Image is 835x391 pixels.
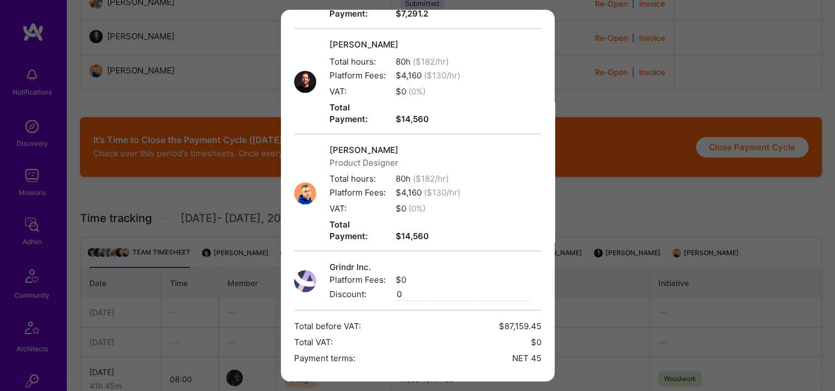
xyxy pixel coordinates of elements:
span: Payment terms: [294,352,355,364]
strong: $7,291.2 [329,8,428,19]
span: ( 0 %) [408,86,426,97]
img: User Avatar [294,71,316,93]
span: Product Designer [329,157,460,168]
span: VAT: [329,203,389,214]
span: Grindr Inc. [329,261,530,273]
span: $ 4,160 [329,187,460,198]
span: NET 45 [512,352,541,364]
span: Platform Fees: [329,274,389,286]
span: Platform Fees: [329,187,389,198]
span: ($ 182 /hr) [413,173,449,184]
span: Discount: [329,288,389,300]
span: $0 [531,336,541,348]
span: $0 [329,86,460,97]
span: ( 0 %) [408,203,426,214]
span: VAT: [329,86,389,97]
span: Total VAT: [294,336,333,348]
span: 80h [329,56,460,67]
span: $ 4,160 [329,70,460,81]
span: $0 [329,203,460,214]
span: Platform Fees: [329,70,389,81]
div: modal [281,10,555,382]
span: Total before VAT: [294,320,361,332]
strong: $14,560 [329,114,429,124]
span: [PERSON_NAME] [329,144,460,156]
span: ($ 182 /hr) [413,56,449,67]
strong: $14,560 [329,231,429,241]
span: Total Payment: [329,219,389,242]
span: $87,159.45 [499,320,541,332]
span: Total hours: [329,56,389,67]
span: Total Payment: [329,102,389,125]
img: User Avatar [294,182,316,204]
span: Total hours: [329,173,389,184]
span: $0 [329,274,530,286]
span: 80h [329,173,460,184]
img: User Avatar [294,270,316,292]
span: ($ 130 /hr) [424,70,460,81]
span: ($ 130 /hr) [424,187,460,198]
span: [PERSON_NAME] [329,39,460,50]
